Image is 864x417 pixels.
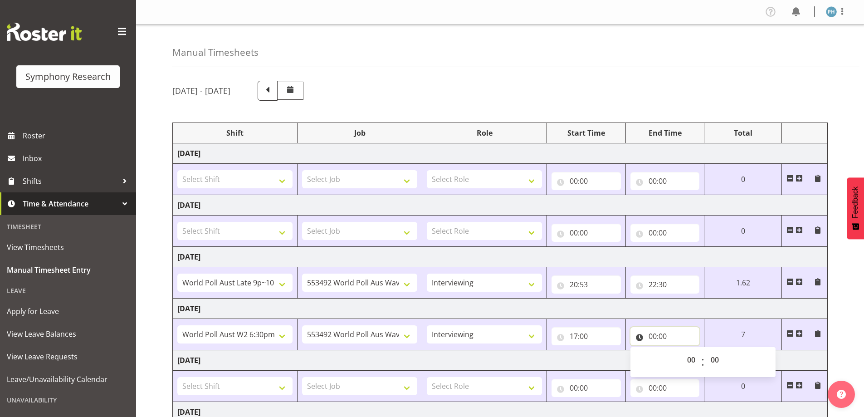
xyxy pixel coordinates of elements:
[701,351,704,373] span: :
[2,300,134,323] a: Apply for Leave
[552,128,621,138] div: Start Time
[172,47,259,58] h4: Manual Timesheets
[552,224,621,242] input: Click to select...
[630,327,700,345] input: Click to select...
[2,323,134,345] a: View Leave Balances
[2,345,134,368] a: View Leave Requests
[847,177,864,239] button: Feedback - Show survey
[23,152,132,165] span: Inbox
[704,371,781,402] td: 0
[704,267,781,299] td: 1.62
[23,174,118,188] span: Shifts
[552,327,621,345] input: Click to select...
[173,143,828,164] td: [DATE]
[704,164,781,195] td: 0
[2,281,134,300] div: Leave
[7,263,129,277] span: Manual Timesheet Entry
[23,129,132,142] span: Roster
[173,195,828,216] td: [DATE]
[173,350,828,371] td: [DATE]
[2,391,134,409] div: Unavailability
[552,379,621,397] input: Click to select...
[7,350,129,363] span: View Leave Requests
[23,197,118,211] span: Time & Attendance
[704,319,781,350] td: 7
[7,240,129,254] span: View Timesheets
[7,23,82,41] img: Rosterit website logo
[7,373,129,386] span: Leave/Unavailability Calendar
[630,128,700,138] div: End Time
[552,275,621,294] input: Click to select...
[630,275,700,294] input: Click to select...
[851,186,859,218] span: Feedback
[2,259,134,281] a: Manual Timesheet Entry
[630,224,700,242] input: Click to select...
[172,86,230,96] h5: [DATE] - [DATE]
[552,172,621,190] input: Click to select...
[704,216,781,247] td: 0
[709,128,776,138] div: Total
[2,368,134,391] a: Leave/Unavailability Calendar
[7,327,129,341] span: View Leave Balances
[837,390,846,399] img: help-xxl-2.png
[173,299,828,319] td: [DATE]
[427,128,542,138] div: Role
[2,236,134,259] a: View Timesheets
[2,217,134,236] div: Timesheet
[826,6,837,17] img: paul-hitchfield1916.jpg
[630,379,700,397] input: Click to select...
[630,172,700,190] input: Click to select...
[173,247,828,267] td: [DATE]
[302,128,417,138] div: Job
[177,128,293,138] div: Shift
[25,70,111,83] div: Symphony Research
[7,304,129,318] span: Apply for Leave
